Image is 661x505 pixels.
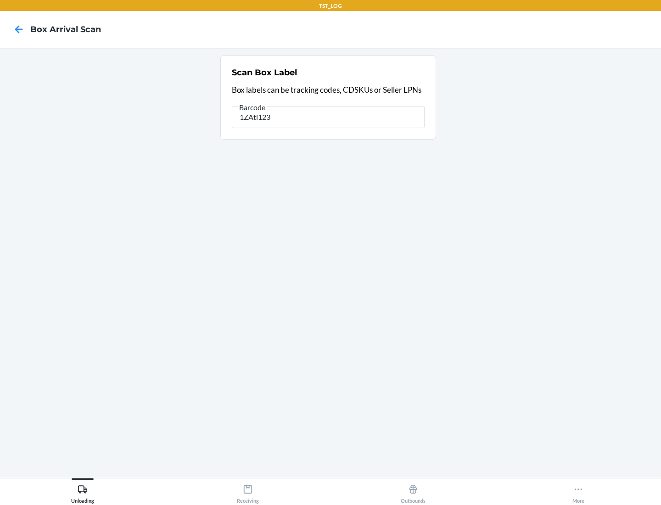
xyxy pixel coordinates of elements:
[237,481,259,504] div: Receiving
[165,478,330,504] button: Receiving
[232,84,425,96] p: Box labels can be tracking codes, CDSKUs or Seller LPNs
[319,2,342,10] p: TST_LOG
[232,67,297,79] h2: Scan Box Label
[330,478,496,504] button: Outbounds
[401,481,426,504] div: Outbounds
[30,23,101,35] h4: Box Arrival Scan
[232,106,425,128] input: Barcode
[238,103,267,112] span: Barcode
[71,481,94,504] div: Unloading
[572,481,584,504] div: More
[496,478,661,504] button: More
